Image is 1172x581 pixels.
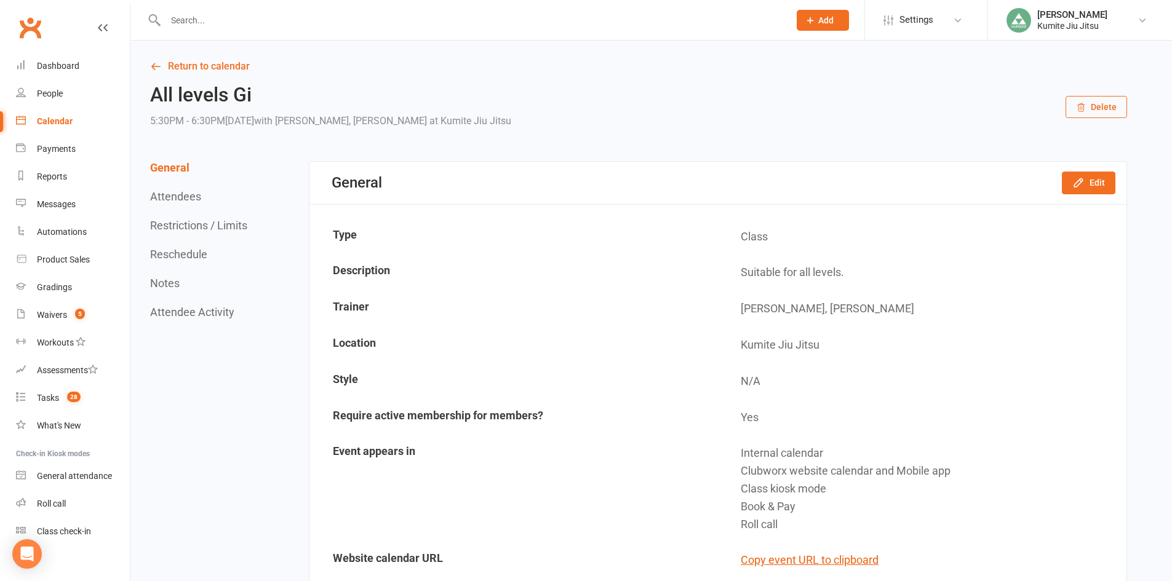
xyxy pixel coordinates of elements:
a: Calendar [16,108,130,135]
div: Kumite Jiu Jitsu [1037,20,1107,31]
a: Messages [16,191,130,218]
a: Assessments [16,357,130,384]
td: Website calendar URL [311,543,717,578]
td: [PERSON_NAME], [PERSON_NAME] [719,291,1125,326]
div: General attendance [37,471,112,481]
td: Require active membership for members? [311,400,717,435]
a: General attendance kiosk mode [16,462,130,490]
span: at Kumite Jiu Jitsu [429,115,511,127]
a: Clubworx [15,12,46,43]
div: Reports [37,172,67,181]
a: Dashboard [16,52,130,80]
button: Add [797,10,849,31]
div: People [37,89,63,98]
div: Class kiosk mode [741,480,1117,498]
button: Restrictions / Limits [150,219,247,232]
td: Trainer [311,291,717,326]
div: Workouts [37,338,74,347]
div: Payments [37,144,76,154]
a: Return to calendar [150,58,1127,75]
div: Assessments [37,365,98,375]
td: Yes [719,400,1125,435]
input: Search... [162,12,781,29]
span: 28 [67,392,81,402]
td: Event appears in [311,436,717,542]
a: Product Sales [16,246,130,274]
td: Type [311,219,717,255]
a: Tasks 28 [16,384,130,412]
span: 5 [75,309,85,319]
div: Gradings [37,282,72,292]
div: Tasks [37,393,59,403]
div: Open Intercom Messenger [12,539,42,569]
div: Class check-in [37,526,91,536]
div: 5:30PM - 6:30PM[DATE] [150,113,511,130]
button: Notes [150,277,180,290]
div: Dashboard [37,61,79,71]
div: [PERSON_NAME] [1037,9,1107,20]
span: Settings [899,6,933,34]
button: Reschedule [150,248,207,261]
a: Gradings [16,274,130,301]
div: Book & Pay [741,498,1117,516]
div: Roll call [37,499,66,508]
a: Roll call [16,490,130,518]
a: What's New [16,412,130,440]
td: Kumite Jiu Jitsu [719,328,1125,363]
a: Reports [16,163,130,191]
div: Automations [37,227,87,237]
span: with [PERSON_NAME], [PERSON_NAME] [254,115,427,127]
a: Class kiosk mode [16,518,130,545]
button: Copy event URL to clipboard [741,551,879,569]
div: Clubworx website calendar and Mobile app [741,462,1117,480]
div: Waivers [37,310,67,320]
a: Payments [16,135,130,163]
div: Product Sales [37,255,90,264]
span: Add [818,15,834,25]
td: Class [719,219,1125,255]
a: Waivers 5 [16,301,130,329]
td: Description [311,255,717,290]
td: Suitable for all levels. [719,255,1125,290]
div: Internal calendar [741,445,1117,462]
div: Messages [37,199,76,209]
a: Automations [16,218,130,246]
td: Location [311,328,717,363]
a: People [16,80,130,108]
div: Roll call [741,516,1117,534]
div: Calendar [37,116,73,126]
button: Delete [1066,96,1127,118]
a: Workouts [16,329,130,357]
td: Style [311,364,717,399]
h2: All levels Gi [150,84,511,106]
img: thumb_image1713433996.png [1007,8,1031,33]
button: General [150,161,189,174]
div: What's New [37,421,81,430]
td: N/A [719,364,1125,399]
button: Edit [1062,172,1115,194]
div: General [332,174,382,191]
button: Attendees [150,190,201,203]
button: Attendee Activity [150,306,234,318]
